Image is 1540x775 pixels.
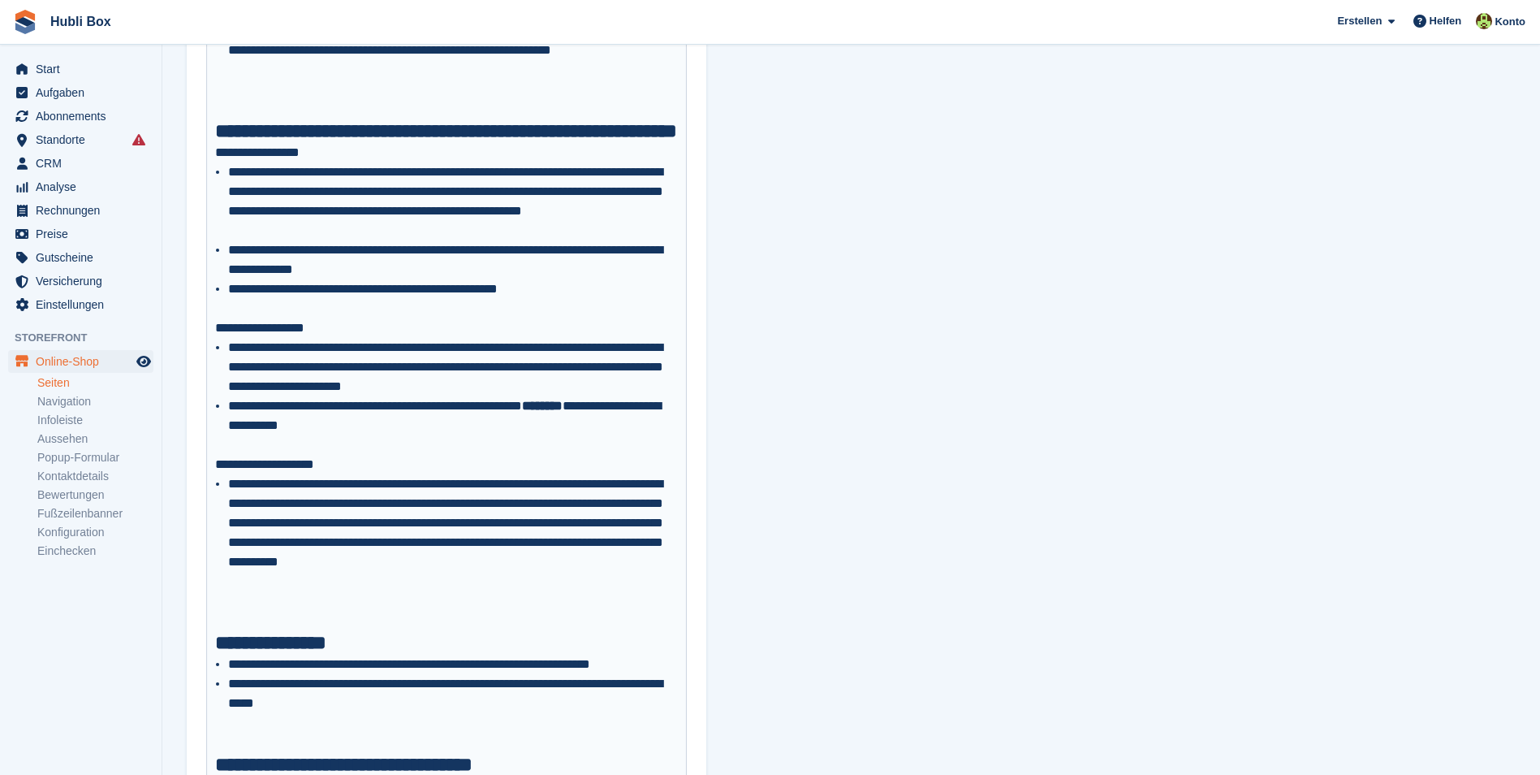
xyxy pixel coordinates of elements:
[36,58,133,80] span: Start
[8,81,153,104] a: menu
[44,8,118,35] a: Hubli Box
[36,128,133,151] span: Standorte
[37,469,153,484] a: Kontaktdetails
[8,152,153,175] a: menu
[37,506,153,522] a: Fußzeilenbanner
[37,543,153,559] a: Einchecken
[134,352,153,371] a: Vorschau-Shop
[1476,13,1492,29] img: Luca Space4you
[36,105,133,128] span: Abonnements
[1495,14,1525,30] span: Konto
[36,81,133,104] span: Aufgaben
[37,487,153,503] a: Bewertungen
[37,375,153,391] a: Seiten
[8,175,153,198] a: menu
[37,525,153,540] a: Konfiguration
[1337,13,1382,29] span: Erstellen
[36,223,133,245] span: Preise
[8,270,153,292] a: menu
[36,246,133,269] span: Gutscheine
[132,133,145,146] i: Es sind Fehler bei der Synchronisierung von Smart-Einträgen aufgetreten
[36,199,133,222] span: Rechnungen
[8,58,153,80] a: menu
[36,175,133,198] span: Analyse
[37,394,153,409] a: Navigation
[36,270,133,292] span: Versicherung
[37,450,153,465] a: Popup-Formular
[15,330,162,346] span: Storefront
[8,246,153,269] a: menu
[36,350,133,373] span: Online-Shop
[36,293,133,316] span: Einstellungen
[37,431,153,447] a: Aussehen
[8,350,153,373] a: Speisekarte
[36,152,133,175] span: CRM
[8,293,153,316] a: menu
[8,105,153,128] a: menu
[1430,13,1462,29] span: Helfen
[8,223,153,245] a: menu
[37,413,153,428] a: Infoleiste
[13,10,37,34] img: stora-icon-8386f47178a22dfd0bd8f6a31ec36ba5ce8667c1dd55bd0f319d3a0aa187defe.svg
[8,199,153,222] a: menu
[8,128,153,151] a: menu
